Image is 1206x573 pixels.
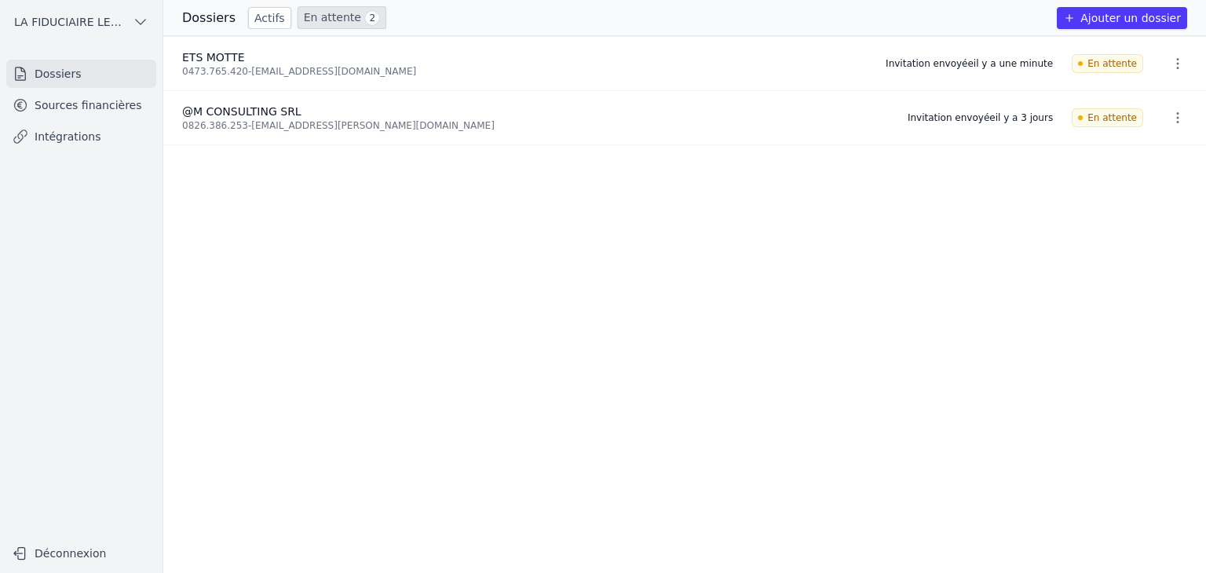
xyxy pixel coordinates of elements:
[364,10,380,26] span: 2
[1072,108,1143,127] span: En attente
[182,65,867,78] div: 0473.765.420 - [EMAIL_ADDRESS][DOMAIN_NAME]
[6,122,156,151] a: Intégrations
[886,57,1053,70] div: Invitation envoyée il y a une minute
[6,91,156,119] a: Sources financières
[6,60,156,88] a: Dossiers
[1057,7,1187,29] button: Ajouter un dossier
[182,51,245,64] span: ETS MOTTE
[248,7,291,29] a: Actifs
[182,105,301,118] span: @M CONSULTING SRL
[6,9,156,35] button: LA FIDUCIAIRE LEMAIRE SA
[14,14,126,30] span: LA FIDUCIAIRE LEMAIRE SA
[182,9,236,27] h3: Dossiers
[182,119,889,132] div: 0826.386.253 - [EMAIL_ADDRESS][PERSON_NAME][DOMAIN_NAME]
[908,111,1053,124] div: Invitation envoyée il y a 3 jours
[6,541,156,566] button: Déconnexion
[1072,54,1143,73] span: En attente
[298,6,386,29] a: En attente 2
